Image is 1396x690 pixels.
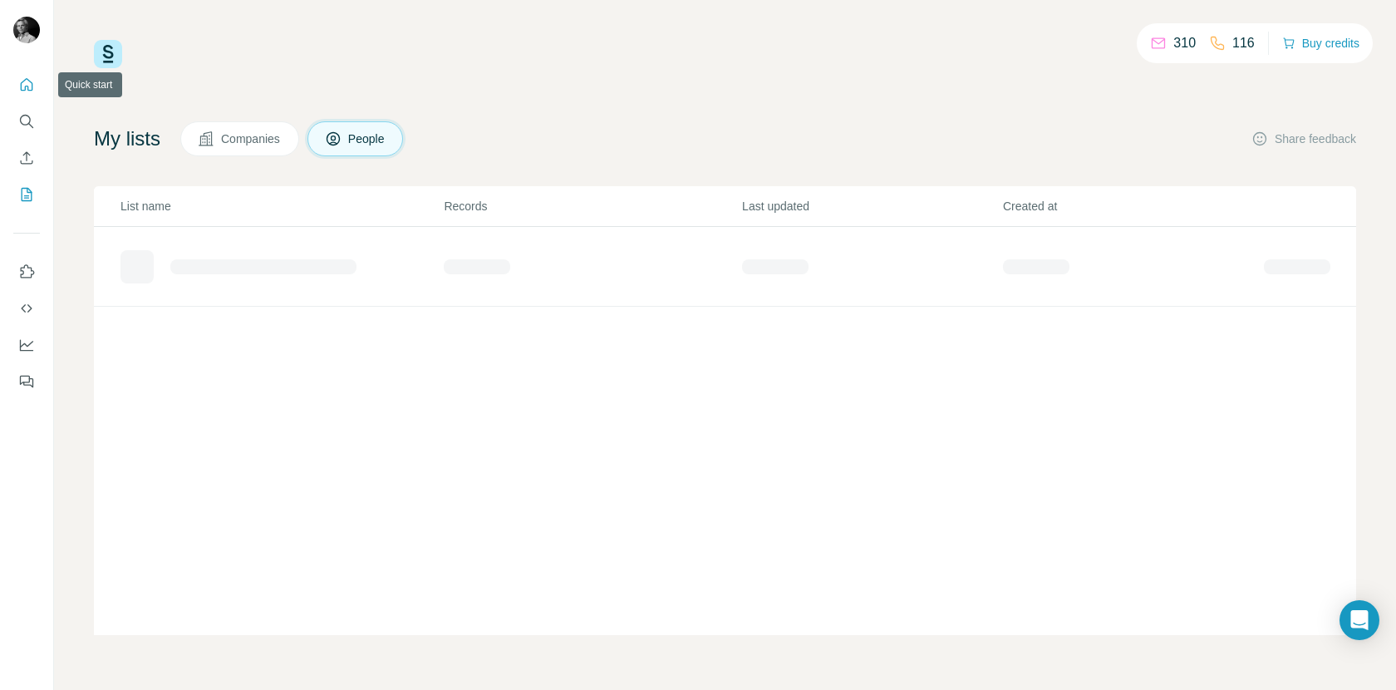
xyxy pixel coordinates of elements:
button: Use Surfe API [13,293,40,323]
button: Enrich CSV [13,143,40,173]
button: Share feedback [1251,131,1356,147]
p: Last updated [742,198,1001,214]
button: Buy credits [1282,32,1359,55]
span: Companies [221,131,282,147]
p: 310 [1173,33,1196,53]
p: List name [120,198,442,214]
button: Use Surfe on LinkedIn [13,257,40,287]
p: Records [444,198,740,214]
span: People [348,131,386,147]
img: Surfe Logo [94,40,122,68]
p: 116 [1232,33,1255,53]
button: Search [13,106,40,136]
button: Dashboard [13,330,40,360]
button: Feedback [13,367,40,397]
img: Avatar [13,17,40,43]
button: Quick start [13,70,40,100]
div: Open Intercom Messenger [1339,600,1379,640]
p: Created at [1003,198,1262,214]
h4: My lists [94,126,160,152]
button: My lists [13,180,40,209]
